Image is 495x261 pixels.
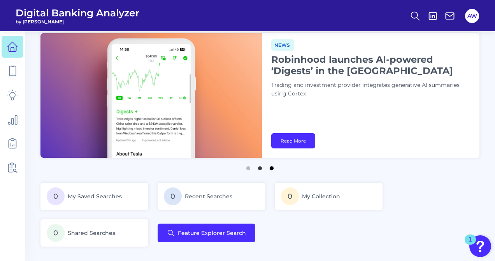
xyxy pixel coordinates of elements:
[281,187,299,205] span: 0
[271,54,466,76] h1: Robinhood launches AI-powered ‘Digests’ in the [GEOGRAPHIC_DATA]
[268,162,276,170] button: 3
[185,193,232,200] span: Recent Searches
[68,229,115,236] span: Shared Searches
[271,39,294,51] span: News
[40,219,148,247] a: 0Shared Searches
[271,41,294,48] a: News
[271,81,466,98] p: Trading and investment provider integrates generative AI summaries using Cortex
[47,224,65,242] span: 0
[158,183,265,210] a: 0Recent Searches
[469,240,472,250] div: 1
[68,193,122,200] span: My Saved Searches
[302,193,340,200] span: My Collection
[16,7,140,19] span: Digital Banking Analyzer
[16,19,140,25] span: by [PERSON_NAME]
[271,133,315,148] a: Read More
[469,235,491,257] button: Open Resource Center, 1 new notification
[40,183,148,210] a: 0My Saved Searches
[178,230,246,236] span: Feature Explorer Search
[256,162,264,170] button: 2
[47,187,65,205] span: 0
[275,183,383,210] a: 0My Collection
[244,162,252,170] button: 1
[158,224,255,242] button: Feature Explorer Search
[40,33,262,158] img: bannerImg
[164,187,182,205] span: 0
[465,9,479,23] button: AW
